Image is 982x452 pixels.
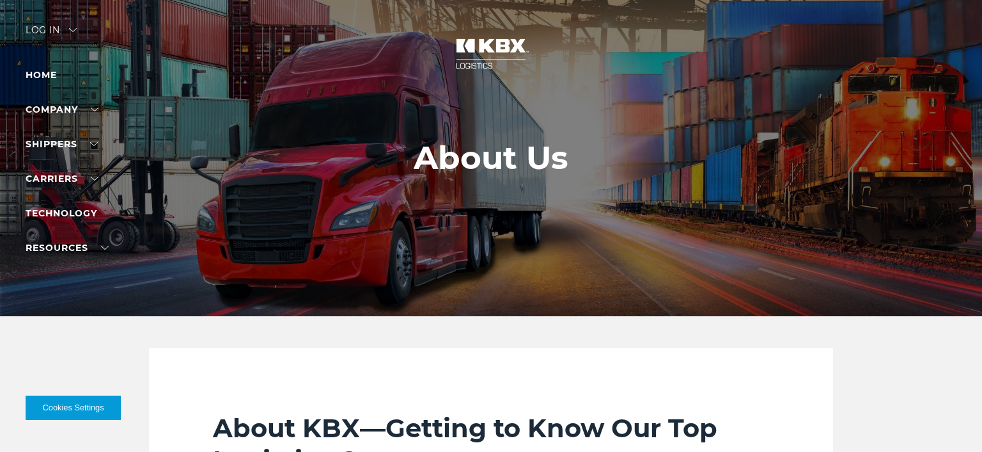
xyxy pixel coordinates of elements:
div: Log in [26,26,77,44]
a: Technology [26,207,97,219]
img: arrow [69,28,77,32]
a: RESOURCES [26,242,109,254]
a: Home [26,69,57,81]
a: SHIPPERS [26,138,98,150]
button: Cookies Settings [26,396,121,420]
a: Carriers [26,173,98,184]
a: Company [26,104,98,115]
h1: About Us [414,140,568,177]
img: kbx logo [443,26,539,82]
